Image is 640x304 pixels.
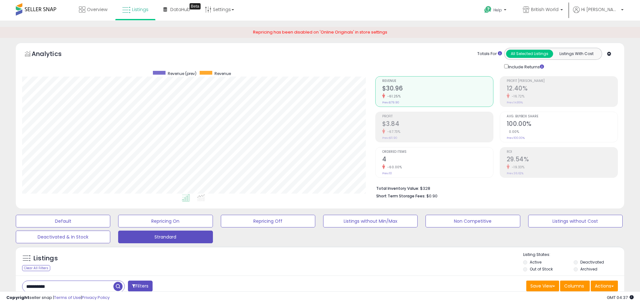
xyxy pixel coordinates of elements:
[382,101,399,104] small: Prev: $79.90
[523,252,624,258] p: Listing States:
[507,115,618,118] span: Avg. Buybox Share
[382,136,397,140] small: Prev: $11.90
[382,85,493,93] h2: $30.96
[6,295,110,301] div: seller snap | |
[507,156,618,164] h2: 29.54%
[376,184,613,192] li: $328
[510,165,525,170] small: -19.33%
[323,215,418,227] button: Listings without Min/Max
[33,254,58,263] h5: Listings
[376,193,426,199] b: Short Term Storage Fees:
[507,129,519,134] small: 0.00%
[54,295,81,301] a: Terms of Use
[22,265,50,271] div: Clear All Filters
[382,120,493,129] h2: $3.84
[382,79,493,83] span: Revenue
[507,79,618,83] span: Profit [PERSON_NAME]
[607,295,634,301] span: 2025-09-13 04:37 GMT
[530,266,553,272] label: Out of Stock
[6,295,29,301] strong: Copyright
[564,283,584,289] span: Columns
[190,3,201,9] div: Tooltip anchor
[170,6,190,13] span: DataHub
[591,281,618,291] button: Actions
[507,171,523,175] small: Prev: 36.62%
[382,156,493,164] h2: 4
[426,193,438,199] span: $0.90
[382,171,392,175] small: Prev: 10
[385,129,401,134] small: -67.73%
[128,281,153,292] button: Filters
[214,71,231,76] span: Revenue
[477,51,502,57] div: Totals For
[507,85,618,93] h2: 12.40%
[507,150,618,154] span: ROI
[580,266,597,272] label: Archived
[507,120,618,129] h2: 100.00%
[493,7,502,13] span: Help
[506,50,553,58] button: All Selected Listings
[376,186,419,191] b: Total Inventory Value:
[479,1,513,21] a: Help
[16,215,110,227] button: Default
[530,259,541,265] label: Active
[499,63,552,70] div: Include Returns
[87,6,107,13] span: Overview
[580,259,604,265] label: Deactivated
[168,71,196,76] span: Revenue (prev)
[581,6,619,13] span: Hi [PERSON_NAME]
[507,101,523,104] small: Prev: 14.89%
[573,6,624,21] a: Hi [PERSON_NAME]
[253,29,387,35] span: Repricing has been disabled on 'Online Originals' in store settings
[118,215,213,227] button: Repricing On
[82,295,110,301] a: Privacy Policy
[484,6,492,14] i: Get Help
[426,215,520,227] button: Non Competitive
[385,94,401,99] small: -61.25%
[531,6,558,13] span: British World
[385,165,402,170] small: -60.00%
[32,49,74,60] h5: Analytics
[553,50,600,58] button: Listings With Cost
[507,136,525,140] small: Prev: 100.00%
[526,281,559,291] button: Save View
[132,6,148,13] span: Listings
[16,231,110,243] button: Deactivated & In Stock
[382,150,493,154] span: Ordered Items
[221,215,315,227] button: Repricing Off
[510,94,525,99] small: -16.72%
[118,231,213,243] button: Strandard
[528,215,623,227] button: Listings without Cost
[560,281,590,291] button: Columns
[382,115,493,118] span: Profit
